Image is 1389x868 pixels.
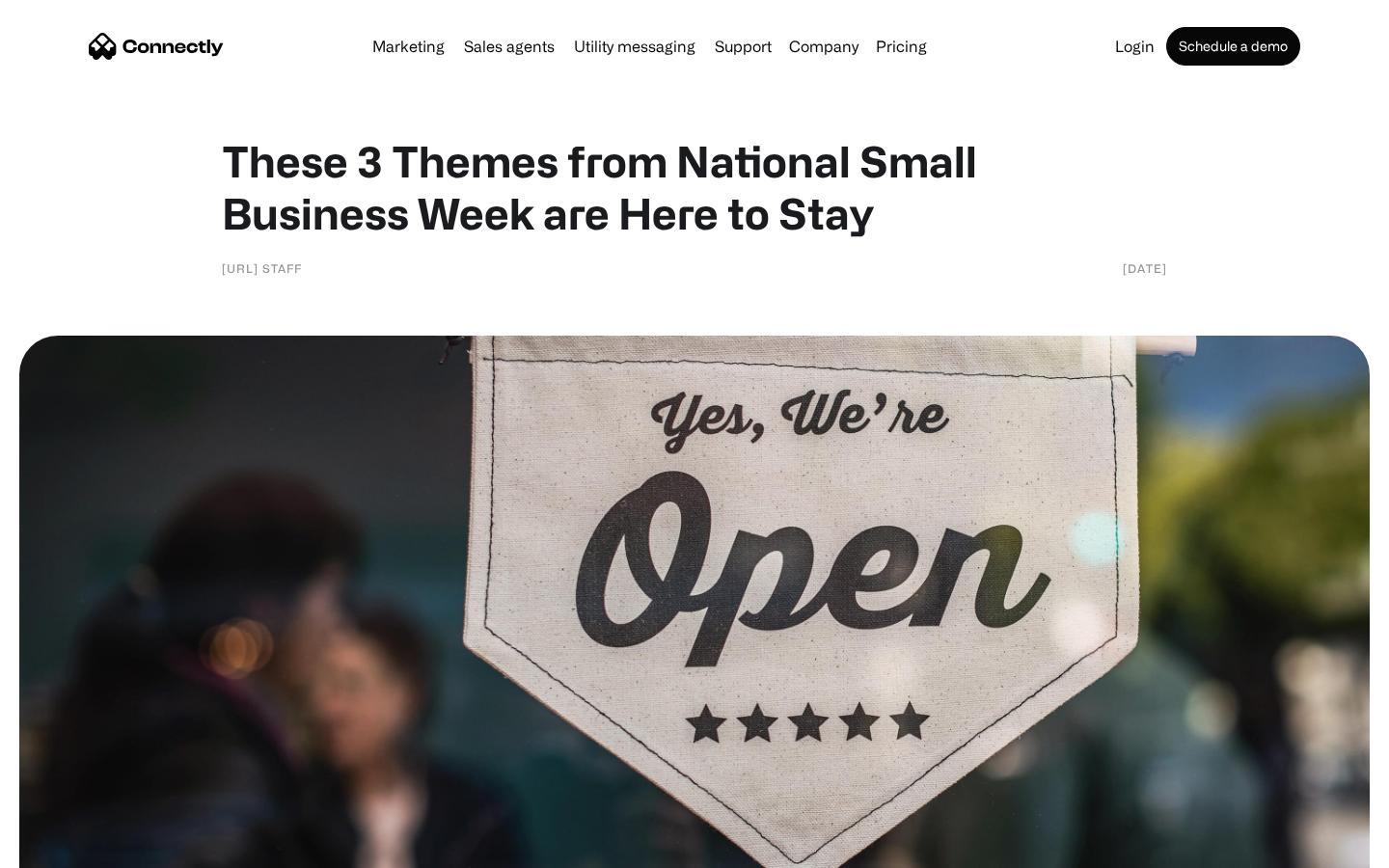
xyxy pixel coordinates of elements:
[1166,27,1300,66] a: Schedule a demo
[707,39,779,54] a: Support
[365,39,452,54] a: Marketing
[868,39,935,54] a: Pricing
[222,135,1167,239] h1: These 3 Themes from National Small Business Week are Here to Stay
[222,258,302,278] div: [URL] Staff
[1123,258,1167,278] div: [DATE]
[456,39,562,54] a: Sales agents
[789,33,858,60] div: Company
[566,39,703,54] a: Utility messaging
[1107,39,1162,54] a: Login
